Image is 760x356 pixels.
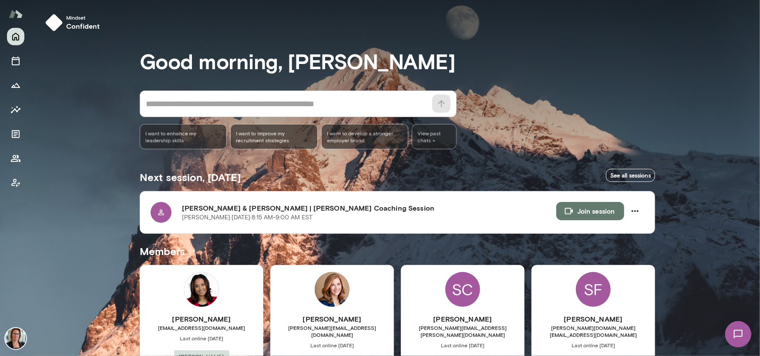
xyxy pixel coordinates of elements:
[327,130,403,144] span: I want to develop a stronger employer brand
[7,101,24,118] button: Insights
[66,14,100,21] span: Mindset
[7,52,24,70] button: Sessions
[7,28,24,45] button: Home
[401,342,525,349] span: Last online [DATE]
[412,124,457,149] span: View past chats ->
[5,328,26,349] img: Jennifer Alvarez
[236,130,312,144] span: I want to improve my recruitment strategies
[45,14,63,31] img: mindset
[140,335,263,342] span: Last online [DATE]
[140,49,655,73] h3: Good morning, [PERSON_NAME]
[531,342,655,349] span: Last online [DATE]
[270,342,394,349] span: Last online [DATE]
[606,169,655,182] a: See all sessions
[140,124,227,149] div: I want to enhance my leadership skills
[7,125,24,143] button: Documents
[321,124,408,149] div: I want to develop a stronger employer brand
[576,272,611,307] div: SF
[7,77,24,94] button: Growth Plan
[556,202,624,220] button: Join session
[184,272,219,307] img: Brittany Hart
[531,314,655,324] h6: [PERSON_NAME]
[401,314,525,324] h6: [PERSON_NAME]
[270,314,394,324] h6: [PERSON_NAME]
[9,6,23,22] img: Mento
[270,324,394,338] span: [PERSON_NAME][EMAIL_ADDRESS][DOMAIN_NAME]
[42,10,107,35] button: Mindsetconfident
[531,324,655,338] span: [PERSON_NAME][DOMAIN_NAME][EMAIL_ADDRESS][DOMAIN_NAME]
[315,272,350,307] img: Elisabeth Rice
[66,21,100,31] h6: confident
[145,130,221,144] span: I want to enhance my leadership skills
[182,203,556,213] h6: [PERSON_NAME] & [PERSON_NAME] | [PERSON_NAME] Coaching Session
[7,150,24,167] button: Members
[140,170,241,184] h5: Next session, [DATE]
[445,272,480,307] div: SC
[401,324,525,338] span: [PERSON_NAME][EMAIL_ADDRESS][PERSON_NAME][DOMAIN_NAME]
[140,314,263,324] h6: [PERSON_NAME]
[7,174,24,191] button: Client app
[140,324,263,331] span: [EMAIL_ADDRESS][DOMAIN_NAME]
[140,244,655,258] h5: Members
[230,124,317,149] div: I want to improve my recruitment strategies
[182,213,313,222] p: [PERSON_NAME] · [DATE] · 8:15 AM-9:00 AM EST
